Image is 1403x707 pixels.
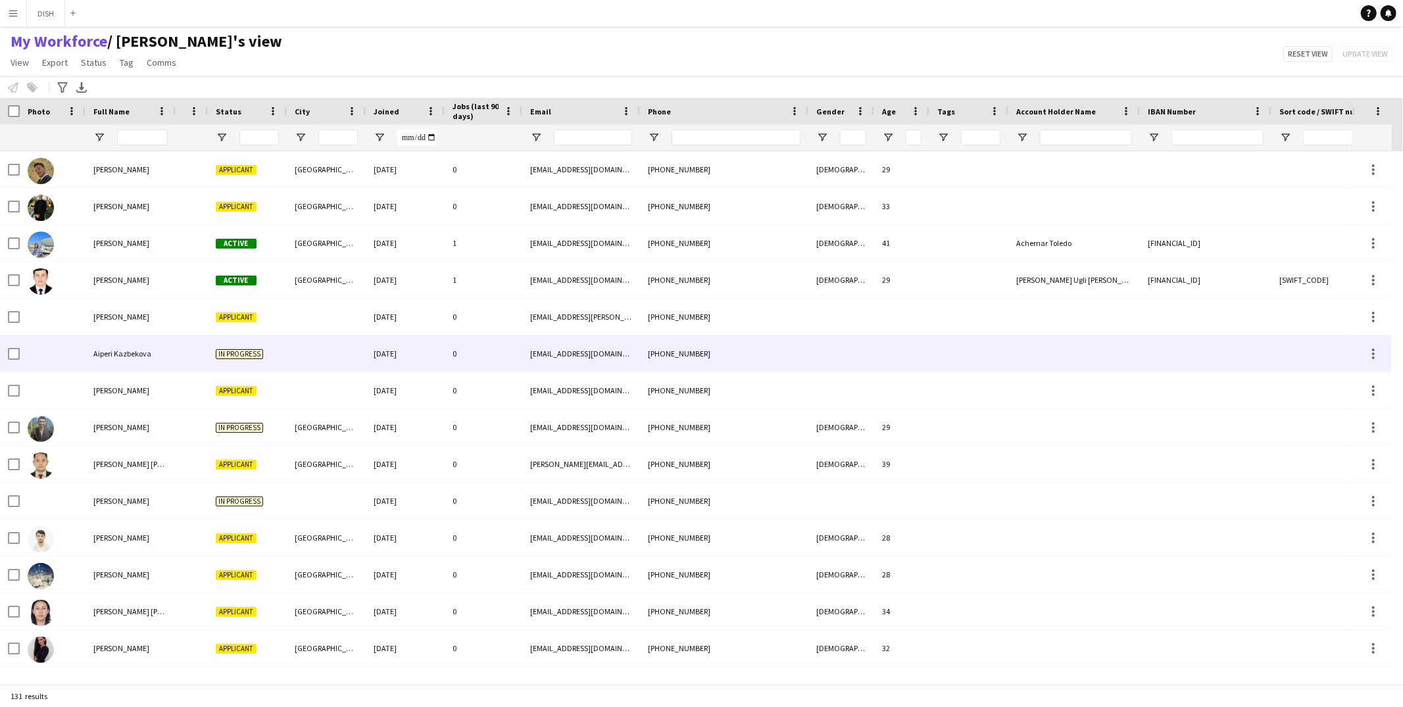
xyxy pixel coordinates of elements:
[445,151,522,187] div: 0
[640,520,808,556] div: [PHONE_NUMBER]
[1303,130,1395,145] input: Sort code / SWIFT number Filter Input
[808,667,874,703] div: [DEMOGRAPHIC_DATA]
[522,667,640,703] div: [EMAIL_ADDRESS][DOMAIN_NAME]
[445,667,522,703] div: 0
[808,630,874,666] div: [DEMOGRAPHIC_DATA]
[318,130,358,145] input: City Filter Input
[216,570,257,580] span: Applicant
[522,188,640,224] div: [EMAIL_ADDRESS][DOMAIN_NAME]
[287,446,366,482] div: [GEOGRAPHIC_DATA]
[37,54,73,71] a: Export
[366,409,445,445] div: [DATE]
[93,349,151,358] span: Aiperi Kazbekova
[117,130,168,145] input: Full Name Filter Input
[28,600,54,626] img: Ana Elizabeth Fuentes Hinostroza
[93,422,149,432] span: [PERSON_NAME]
[93,459,207,469] span: [PERSON_NAME] [PERSON_NAME]
[640,372,808,408] div: [PHONE_NUMBER]
[1016,238,1071,248] span: Achernar Toledo
[366,446,445,482] div: [DATE]
[522,593,640,629] div: [EMAIL_ADDRESS][DOMAIN_NAME]
[295,107,310,116] span: City
[366,593,445,629] div: [DATE]
[640,593,808,629] div: [PHONE_NUMBER]
[445,630,522,666] div: 0
[93,533,149,543] span: [PERSON_NAME]
[816,107,845,116] span: Gender
[906,130,922,145] input: Age Filter Input
[397,130,437,145] input: Joined Filter Input
[1016,107,1096,116] span: Account Holder Name
[522,262,640,298] div: [EMAIL_ADDRESS][DOMAIN_NAME]
[1279,107,1373,116] span: Sort code / SWIFT number
[445,556,522,593] div: 0
[1148,107,1196,116] span: IBAN Number
[445,299,522,335] div: 0
[216,202,257,212] span: Applicant
[147,57,176,68] span: Comms
[287,630,366,666] div: [GEOGRAPHIC_DATA]
[366,151,445,187] div: [DATE]
[445,483,522,519] div: 0
[522,483,640,519] div: [EMAIL_ADDRESS][DOMAIN_NAME]
[840,130,866,145] input: Gender Filter Input
[216,165,257,175] span: Applicant
[445,225,522,261] div: 1
[28,158,54,184] img: Abdelmoula habib Mouley
[93,570,149,579] span: [PERSON_NAME]
[640,151,808,187] div: [PHONE_NUMBER]
[287,556,366,593] div: [GEOGRAPHIC_DATA]
[11,57,29,68] span: View
[287,667,366,703] div: [GEOGRAPHIC_DATA]
[808,593,874,629] div: [DEMOGRAPHIC_DATA]
[93,643,149,653] span: [PERSON_NAME]
[81,57,107,68] span: Status
[445,409,522,445] div: 0
[882,107,896,116] span: Age
[1148,238,1200,248] span: [FINANCIAL_ID]
[640,446,808,482] div: [PHONE_NUMBER]
[522,335,640,372] div: [EMAIL_ADDRESS][DOMAIN_NAME]
[28,232,54,258] img: Ache Toledo
[287,262,366,298] div: [GEOGRAPHIC_DATA]
[874,556,929,593] div: 28
[216,276,257,285] span: Active
[522,409,640,445] div: [EMAIL_ADDRESS][DOMAIN_NAME]
[93,312,149,322] span: [PERSON_NAME]
[1283,46,1333,62] button: Reset view
[27,1,65,26] button: DISH
[366,225,445,261] div: [DATE]
[28,563,54,589] img: Amirkhon Irgashev
[1016,132,1028,143] button: Open Filter Menu
[874,446,929,482] div: 39
[445,446,522,482] div: 0
[640,262,808,298] div: [PHONE_NUMBER]
[808,556,874,593] div: [DEMOGRAPHIC_DATA]
[522,299,640,335] div: [EMAIL_ADDRESS][PERSON_NAME][DOMAIN_NAME]
[1148,132,1160,143] button: Open Filter Menu
[874,225,929,261] div: 41
[11,32,107,51] a: My Workforce
[141,54,182,71] a: Comms
[366,630,445,666] div: [DATE]
[453,101,499,121] span: Jobs (last 90 days)
[287,593,366,629] div: [GEOGRAPHIC_DATA]
[28,268,54,295] img: Afzal Azimov
[366,299,445,335] div: [DATE]
[76,54,112,71] a: Status
[640,483,808,519] div: [PHONE_NUMBER]
[1279,275,1329,285] span: [SWIFT_CODE]
[445,188,522,224] div: 0
[640,188,808,224] div: [PHONE_NUMBER]
[937,107,955,116] span: Tags
[93,496,149,506] span: [PERSON_NAME]
[216,533,257,543] span: Applicant
[374,107,399,116] span: Joined
[287,151,366,187] div: [GEOGRAPHIC_DATA]
[522,446,640,482] div: [PERSON_NAME][EMAIL_ADDRESS][PERSON_NAME][PERSON_NAME][DOMAIN_NAME]
[216,239,257,249] span: Active
[445,335,522,372] div: 0
[1171,130,1264,145] input: IBAN Number Filter Input
[93,164,149,174] span: [PERSON_NAME]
